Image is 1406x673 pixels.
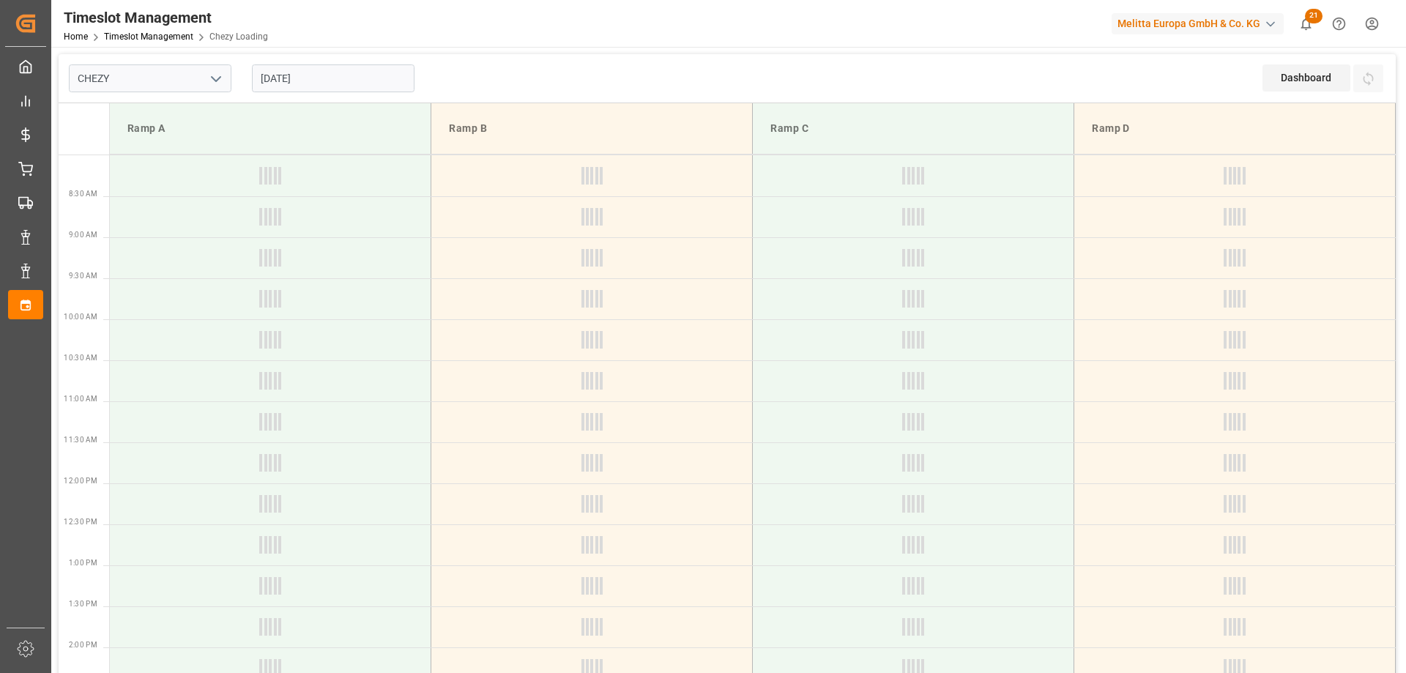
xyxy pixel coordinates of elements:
div: Melitta Europa GmbH & Co. KG [1112,13,1284,34]
span: 10:30 AM [64,354,97,362]
div: Timeslot Management [64,7,268,29]
span: 21 [1305,9,1323,23]
div: Ramp C [765,115,1062,142]
span: 12:30 PM [64,518,97,526]
input: Type to search/select [69,64,231,92]
span: 2:00 PM [69,641,97,649]
span: 9:30 AM [69,272,97,280]
button: Help Center [1323,7,1355,40]
span: 1:00 PM [69,559,97,567]
span: 12:00 PM [64,477,97,485]
input: DD-MM-YYYY [252,64,414,92]
a: Timeslot Management [104,31,193,42]
span: 8:30 AM [69,190,97,198]
span: 1:30 PM [69,600,97,608]
div: Ramp B [443,115,740,142]
div: Dashboard [1262,64,1350,92]
div: Ramp D [1086,115,1383,142]
span: 11:00 AM [64,395,97,403]
a: Home [64,31,88,42]
span: 10:00 AM [64,313,97,321]
button: show 21 new notifications [1290,7,1323,40]
button: open menu [204,67,226,90]
div: Ramp A [122,115,419,142]
span: 9:00 AM [69,231,97,239]
span: 11:30 AM [64,436,97,444]
button: Melitta Europa GmbH & Co. KG [1112,10,1290,37]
